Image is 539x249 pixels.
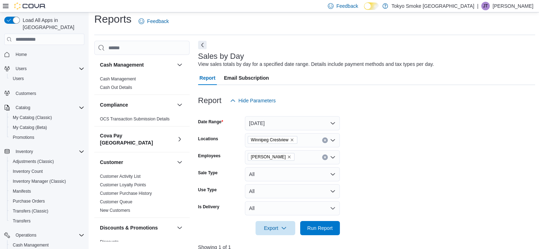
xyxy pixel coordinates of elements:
span: Home [16,52,27,57]
span: Transfers (Classic) [10,207,84,215]
button: Cash Management [100,61,174,68]
button: Remove Nicole Rusnak from selection in this group [287,155,291,159]
a: OCS Transaction Submission Details [100,117,170,121]
button: My Catalog (Classic) [7,113,87,123]
span: Transfers [10,217,84,225]
span: Users [13,76,24,81]
span: Customers [13,89,84,97]
a: Discounts [100,239,119,244]
h3: Cash Management [100,61,144,68]
h3: Report [198,96,221,105]
span: JT [483,2,488,10]
label: Is Delivery [198,204,219,210]
button: Operations [1,230,87,240]
button: Transfers [7,216,87,226]
button: Customers [1,88,87,98]
span: My Catalog (Beta) [13,125,47,130]
span: Purchase Orders [13,198,45,204]
button: Inventory Manager (Classic) [7,176,87,186]
button: All [245,184,340,198]
span: Operations [13,231,84,239]
button: All [245,167,340,181]
span: OCS Transaction Submission Details [100,116,170,122]
button: Customer [175,158,184,166]
button: Users [1,64,87,74]
span: Discounts [100,239,119,245]
button: Transfers (Classic) [7,206,87,216]
button: My Catalog (Beta) [7,123,87,132]
div: Jade Thiessen [481,2,490,10]
button: Manifests [7,186,87,196]
span: Adjustments (Classic) [10,157,84,166]
a: My Catalog (Beta) [10,123,50,132]
button: Promotions [7,132,87,142]
h3: Compliance [100,101,128,108]
a: Users [10,74,27,83]
label: Employees [198,153,220,159]
span: Inventory Manager (Classic) [13,179,66,184]
button: Inventory [13,147,36,156]
button: Compliance [100,101,174,108]
button: Remove Winnipeg Crestview from selection in this group [290,138,294,142]
span: Run Report [307,225,333,232]
button: Clear input [322,137,328,143]
span: Users [13,64,84,73]
span: Operations [16,232,37,238]
a: Inventory Manager (Classic) [10,177,69,186]
a: Customer Activity List [100,174,141,179]
label: Date Range [198,119,223,125]
a: Inventory Count [10,167,46,176]
span: Inventory Count [13,169,43,174]
img: Cova [14,2,46,10]
p: [PERSON_NAME] [493,2,533,10]
span: Transfers (Classic) [13,208,48,214]
button: All [245,201,340,215]
span: Nicole Rusnak [248,153,295,161]
a: Adjustments (Classic) [10,157,57,166]
span: Customer Loyalty Points [100,182,146,188]
a: Customers [13,89,39,98]
a: Cash Out Details [100,85,132,90]
span: Inventory Count [10,167,84,176]
h3: Cova Pay [GEOGRAPHIC_DATA] [100,132,174,146]
a: Transfers [10,217,33,225]
button: Cova Pay [GEOGRAPHIC_DATA] [175,135,184,143]
a: Customer Loyalty Points [100,182,146,187]
button: Catalog [1,103,87,113]
p: | [477,2,478,10]
span: Winnipeg Crestview [251,136,288,143]
button: Export [256,221,295,235]
button: Open list of options [330,137,336,143]
span: [PERSON_NAME] [251,153,286,160]
a: Manifests [10,187,34,196]
span: Manifests [13,188,31,194]
button: [DATE] [245,116,340,130]
a: My Catalog (Classic) [10,113,55,122]
span: Adjustments (Classic) [13,159,54,164]
button: Operations [13,231,39,239]
span: My Catalog (Classic) [10,113,84,122]
div: Customer [94,172,190,217]
div: Cash Management [94,75,190,95]
span: Export [260,221,291,235]
button: Customer [100,159,174,166]
span: Promotions [10,133,84,142]
span: Home [13,50,84,59]
span: Manifests [10,187,84,196]
span: Inventory Manager (Classic) [10,177,84,186]
span: Email Subscription [224,71,269,85]
h1: Reports [94,12,131,26]
button: Adjustments (Classic) [7,157,87,166]
button: Home [1,49,87,60]
a: Customer Purchase History [100,191,152,196]
span: Catalog [16,105,30,111]
h3: Customer [100,159,123,166]
span: Users [16,66,27,72]
button: Users [13,64,29,73]
a: Customer Queue [100,199,132,204]
button: Discounts & Promotions [175,223,184,232]
a: New Customers [100,208,130,213]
